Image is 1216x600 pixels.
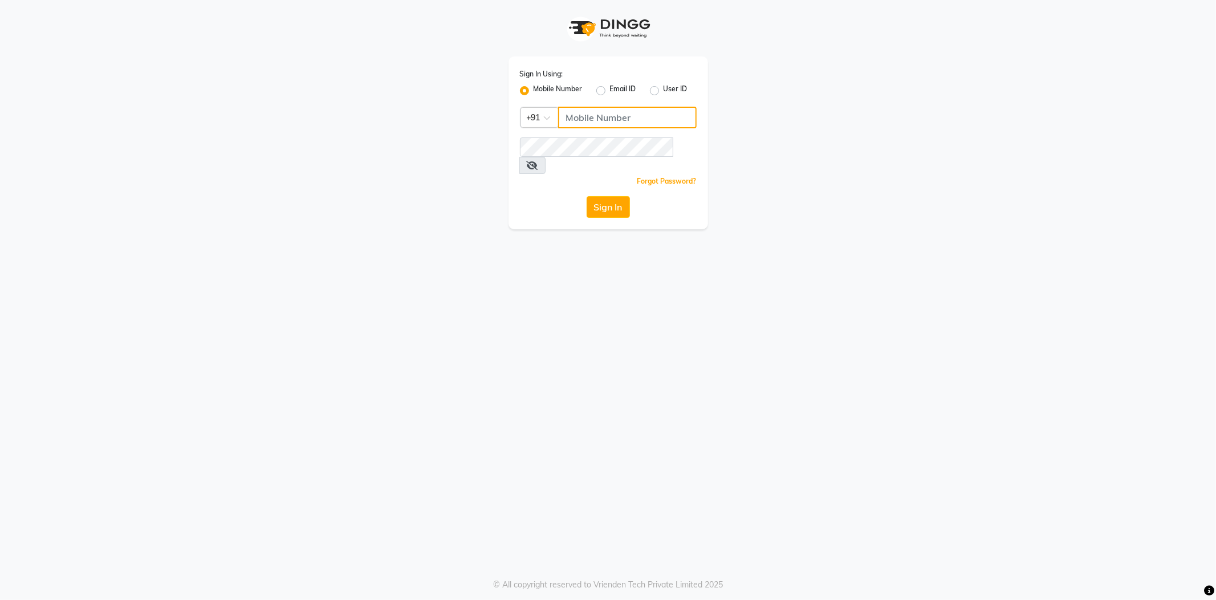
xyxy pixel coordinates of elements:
[534,84,583,98] label: Mobile Number
[520,137,674,157] input: Username
[664,84,688,98] label: User ID
[587,196,630,218] button: Sign In
[558,107,697,128] input: Username
[520,69,563,79] label: Sign In Using:
[610,84,636,98] label: Email ID
[637,177,697,185] a: Forgot Password?
[563,11,654,45] img: logo1.svg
